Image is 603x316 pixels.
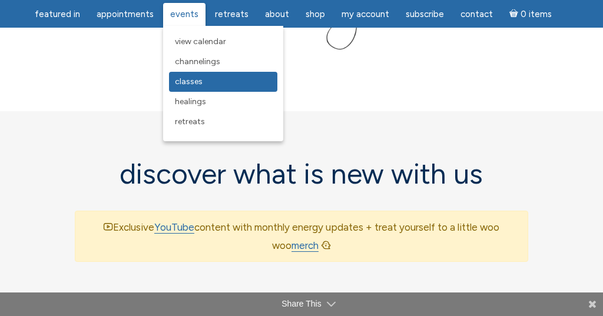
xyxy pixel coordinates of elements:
h2: discover what is new with us [75,158,528,189]
span: Channelings [175,56,220,66]
span: Contact [460,9,493,19]
i: Cart [509,9,521,19]
a: featured in [28,3,87,26]
span: Classes [175,76,203,87]
a: Healings [169,92,277,112]
span: Retreats [175,117,205,127]
span: Retreats [215,9,249,19]
a: Cart0 items [502,2,559,26]
span: Appointments [97,9,154,19]
a: View Calendar [169,32,277,52]
a: merch [291,240,319,252]
a: Appointments [90,3,161,26]
span: featured in [35,9,80,19]
span: Subscribe [406,9,444,19]
span: Shop [306,9,325,19]
a: Channelings [169,52,277,72]
span: View Calendar [175,36,226,46]
span: 0 items [521,10,552,19]
span: My Account [342,9,389,19]
a: My Account [334,3,396,26]
span: Healings [175,97,206,107]
div: Exclusive content with monthly energy updates + treat yourself to a little woo woo [75,211,528,262]
a: Retreats [169,112,277,132]
a: Classes [169,72,277,92]
a: Events [163,3,206,26]
a: Shop [299,3,332,26]
a: Subscribe [399,3,451,26]
span: About [265,9,289,19]
a: Contact [453,3,500,26]
span: Events [170,9,198,19]
a: About [258,3,296,26]
a: YouTube [154,221,194,234]
a: Retreats [208,3,256,26]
